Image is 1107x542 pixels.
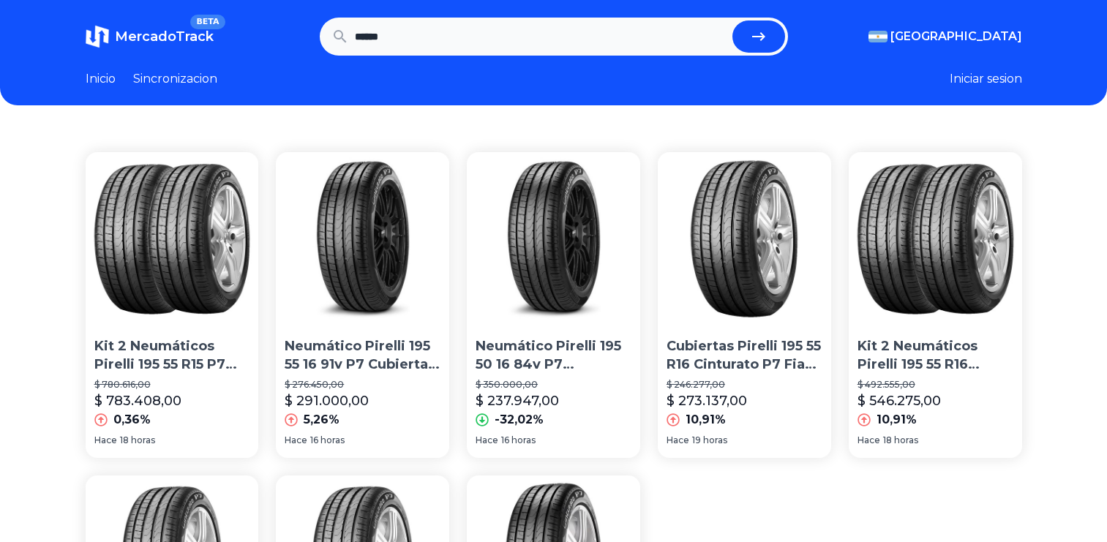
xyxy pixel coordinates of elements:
[113,411,151,429] p: 0,36%
[495,411,544,429] p: -32,02%
[133,70,217,88] a: Sincronizacion
[849,152,1022,325] img: Kit 2 Neumáticos Pirelli 195 55 R16 Cinturato P7 Citroen C3
[304,411,339,429] p: 5,26%
[858,434,880,446] span: Hace
[501,434,536,446] span: 16 horas
[86,25,214,48] a: MercadoTrackBETA
[276,152,449,458] a: Neumático Pirelli 195 55 16 91v P7 Cubierta EnvioNeumático Pirelli 195 55 16 91v P7 Cubierta Envi...
[120,434,155,446] span: 18 horas
[285,391,369,411] p: $ 291.000,00
[115,29,214,45] span: MercadoTrack
[868,28,1022,45] button: [GEOGRAPHIC_DATA]
[692,434,727,446] span: 19 horas
[276,152,449,325] img: Neumático Pirelli 195 55 16 91v P7 Cubierta Envio
[667,379,822,391] p: $ 246.277,00
[858,337,1013,374] p: Kit 2 Neumáticos Pirelli 195 55 R16 Cinturato P7 Citroen C3
[858,379,1013,391] p: $ 492.555,00
[285,434,307,446] span: Hace
[476,379,631,391] p: $ 350.000,00
[190,15,225,29] span: BETA
[658,152,831,458] a: Cubiertas Pirelli 195 55 R16 Cinturato P7 Fiat Citroen C3Cubiertas Pirelli 195 55 R16 Cinturato P...
[86,25,109,48] img: MercadoTrack
[667,337,822,374] p: Cubiertas Pirelli 195 55 R16 Cinturato P7 Fiat Citroen C3
[86,152,259,325] img: Kit 2 Neumáticos Pirelli 195 55 R15 P7 Cinturato Vw Suran
[858,391,941,411] p: $ 546.275,00
[950,70,1022,88] button: Iniciar sesion
[658,152,831,325] img: Cubiertas Pirelli 195 55 R16 Cinturato P7 Fiat Citroen C3
[476,434,498,446] span: Hace
[667,391,747,411] p: $ 273.137,00
[467,152,640,325] img: Neumático Pirelli 195 50 16 84v P7 Cinturato Cubierta Envio
[849,152,1022,458] a: Kit 2 Neumáticos Pirelli 195 55 R16 Cinturato P7 Citroen C3Kit 2 Neumáticos Pirelli 195 55 R16 Ci...
[310,434,345,446] span: 16 horas
[667,434,689,446] span: Hace
[86,70,116,88] a: Inicio
[285,379,440,391] p: $ 276.450,00
[94,434,117,446] span: Hace
[877,411,917,429] p: 10,91%
[285,337,440,374] p: Neumático Pirelli 195 55 16 91v P7 Cubierta Envio
[868,31,888,42] img: Argentina
[86,152,259,458] a: Kit 2 Neumáticos Pirelli 195 55 R15 P7 Cinturato Vw SuranKit 2 Neumáticos Pirelli 195 55 R15 P7 C...
[476,337,631,374] p: Neumático Pirelli 195 50 16 84v P7 Cinturato Cubierta Envio
[94,379,250,391] p: $ 780.616,00
[686,411,726,429] p: 10,91%
[94,337,250,374] p: Kit 2 Neumáticos Pirelli 195 55 R15 P7 Cinturato Vw Suran
[883,434,918,446] span: 18 horas
[94,391,181,411] p: $ 783.408,00
[467,152,640,458] a: Neumático Pirelli 195 50 16 84v P7 Cinturato Cubierta EnvioNeumático Pirelli 195 50 16 84v P7 Cin...
[890,28,1022,45] span: [GEOGRAPHIC_DATA]
[476,391,559,411] p: $ 237.947,00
